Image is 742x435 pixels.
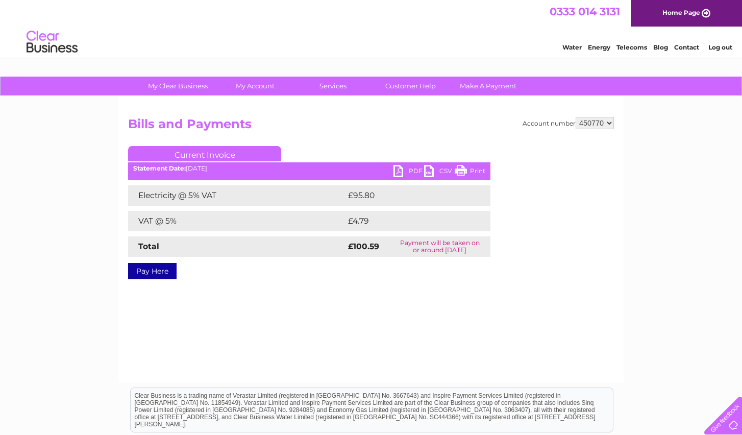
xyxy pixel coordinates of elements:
[213,77,298,95] a: My Account
[133,164,186,172] b: Statement Date:
[128,263,177,279] a: Pay Here
[562,43,582,51] a: Water
[424,165,455,180] a: CSV
[128,185,345,206] td: Electricity @ 5% VAT
[389,236,490,257] td: Payment will be taken on or around [DATE]
[128,117,614,136] h2: Bills and Payments
[368,77,453,95] a: Customer Help
[291,77,375,95] a: Services
[550,5,620,18] a: 0333 014 3131
[345,211,466,231] td: £4.79
[616,43,647,51] a: Telecoms
[345,185,471,206] td: £95.80
[523,117,614,129] div: Account number
[455,165,485,180] a: Print
[128,211,345,231] td: VAT @ 5%
[131,6,613,50] div: Clear Business is a trading name of Verastar Limited (registered in [GEOGRAPHIC_DATA] No. 3667643...
[393,165,424,180] a: PDF
[588,43,610,51] a: Energy
[136,77,220,95] a: My Clear Business
[128,165,490,172] div: [DATE]
[653,43,668,51] a: Blog
[674,43,699,51] a: Contact
[138,241,159,251] strong: Total
[708,43,732,51] a: Log out
[128,146,281,161] a: Current Invoice
[26,27,78,58] img: logo.png
[446,77,530,95] a: Make A Payment
[348,241,379,251] strong: £100.59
